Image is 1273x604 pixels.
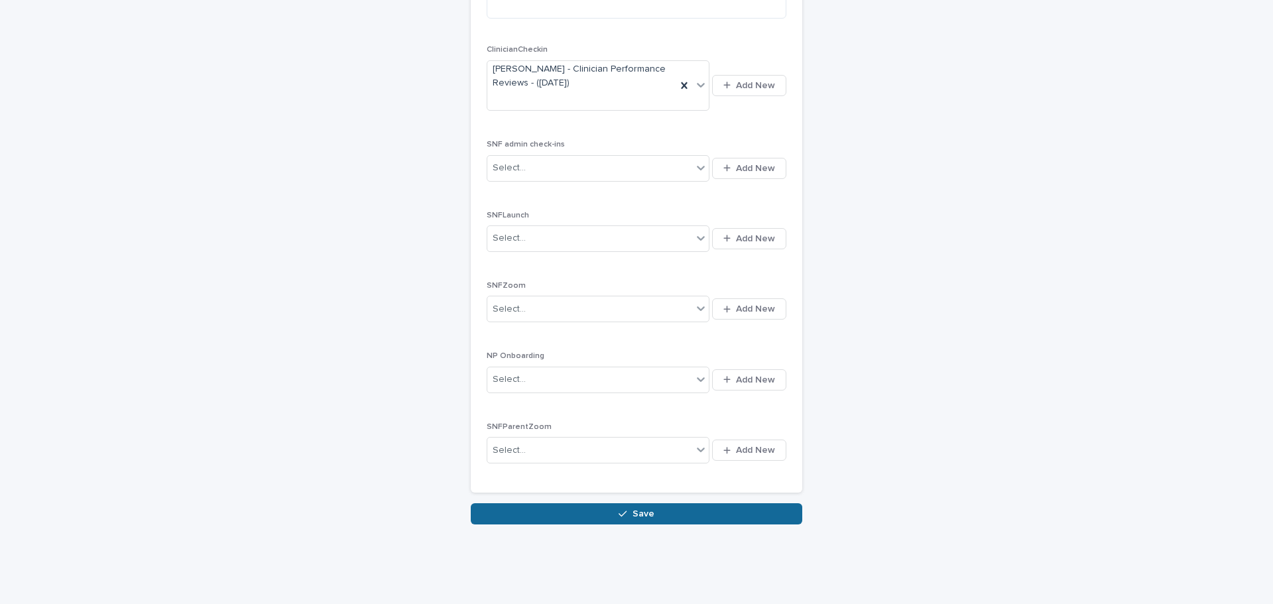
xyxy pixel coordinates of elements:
span: SNFParentZoom [487,423,552,431]
div: Select... [493,302,526,316]
span: Save [633,509,654,518]
div: Select... [493,373,526,387]
span: Add New [736,304,775,314]
button: Add New [712,440,786,461]
span: SNFLaunch [487,211,529,219]
span: Add New [736,446,775,455]
span: SNF admin check-ins [487,141,565,149]
button: Add New [712,298,786,320]
div: Select... [493,161,526,175]
span: Add New [736,164,775,173]
span: SNFZoom [487,282,526,290]
div: Select... [493,231,526,245]
span: ClinicianCheckin [487,46,548,54]
button: Add New [712,75,786,96]
button: Add New [712,228,786,249]
span: [PERSON_NAME] - Clinician Performance Reviews - ([DATE]) [493,62,671,90]
span: Add New [736,234,775,243]
span: Add New [736,81,775,90]
button: Add New [712,158,786,179]
div: Select... [493,444,526,457]
span: NP Onboarding [487,352,544,360]
button: Add New [712,369,786,391]
button: Save [471,503,802,524]
span: Add New [736,375,775,385]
